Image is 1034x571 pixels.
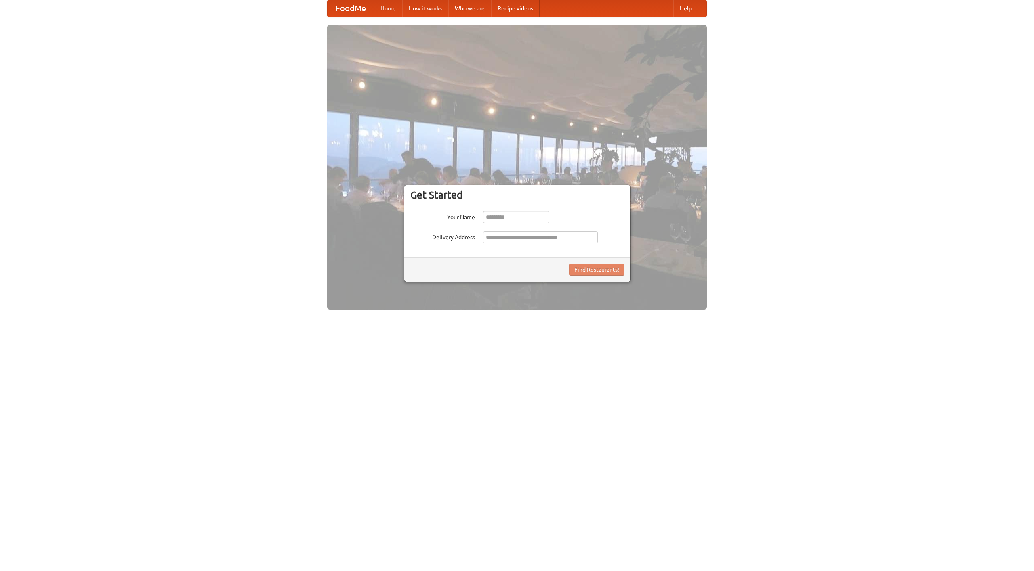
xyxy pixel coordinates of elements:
a: Who we are [448,0,491,17]
label: Delivery Address [410,231,475,241]
button: Find Restaurants! [569,264,624,276]
a: Home [374,0,402,17]
a: Help [673,0,698,17]
a: FoodMe [328,0,374,17]
a: Recipe videos [491,0,540,17]
a: How it works [402,0,448,17]
h3: Get Started [410,189,624,201]
label: Your Name [410,211,475,221]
